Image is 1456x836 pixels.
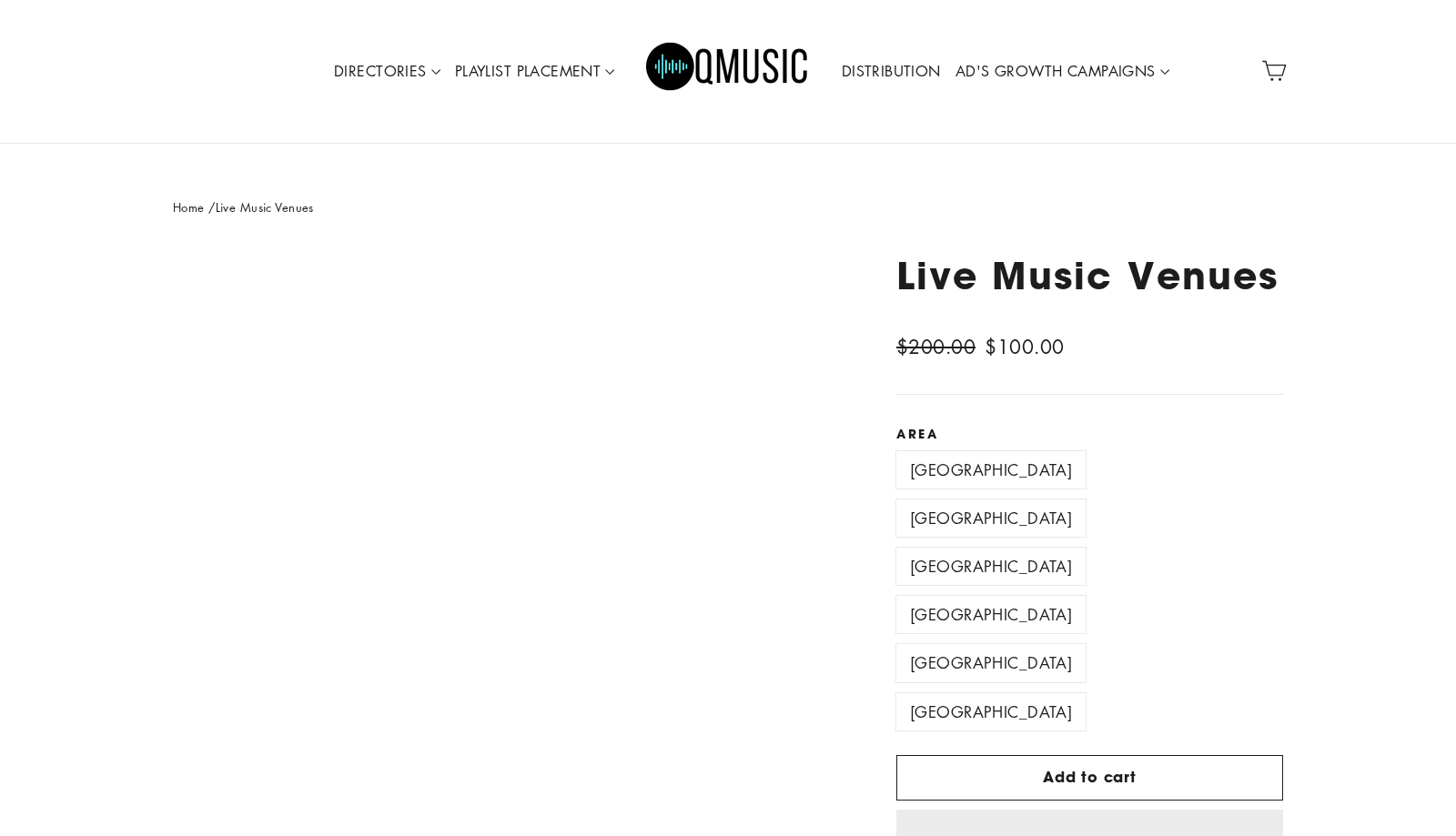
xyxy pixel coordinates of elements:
span: $100.00 [985,334,1064,359]
span: / [208,198,215,216]
label: [GEOGRAPHIC_DATA] [896,693,1086,730]
nav: breadcrumbs [173,198,1283,217]
label: [GEOGRAPHIC_DATA] [896,596,1086,633]
label: Area [896,427,1283,441]
a: PLAYLIST PLACEMENT [448,51,622,93]
a: Home [173,198,205,216]
div: Primary [270,18,1186,125]
h1: Live Music Venues [896,253,1283,297]
label: [GEOGRAPHIC_DATA] [896,499,1086,537]
label: [GEOGRAPHIC_DATA] [896,451,1086,489]
label: [GEOGRAPHIC_DATA] [896,644,1086,681]
a: DIRECTORIES [327,51,448,93]
img: Q Music Promotions [646,30,810,112]
button: Add to cart [896,755,1283,801]
span: $200.00 [896,334,976,359]
label: [GEOGRAPHIC_DATA] [896,548,1086,585]
span: Add to cart [1043,767,1137,787]
a: AD'S GROWTH CAMPAIGNS [948,51,1177,93]
a: DISTRIBUTION [834,51,948,93]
